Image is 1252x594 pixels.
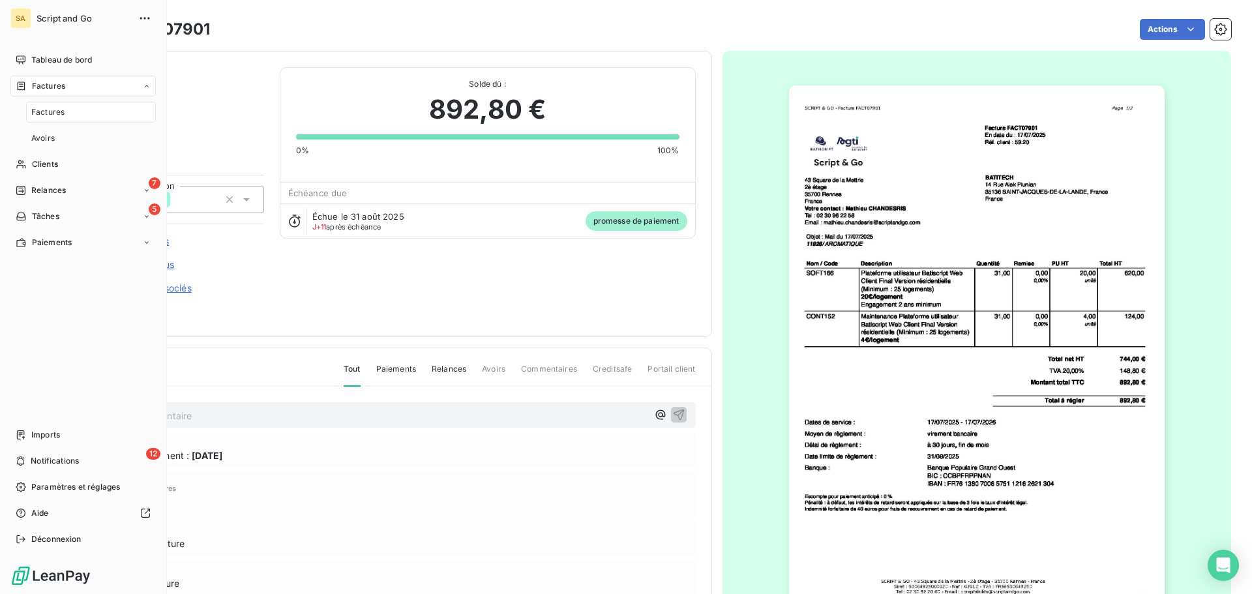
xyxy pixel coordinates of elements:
span: Creditsafe [593,363,633,385]
span: J+11 [312,222,327,231]
span: 5 [149,203,160,215]
span: promesse de paiement [586,211,687,231]
span: Portail client [648,363,695,385]
span: Tâches [32,211,59,222]
span: Échue le 31 août 2025 [312,211,404,222]
img: Logo LeanPay [10,565,91,586]
span: Notifications [31,455,79,467]
span: Tout [344,363,361,387]
span: Avoirs [31,132,55,144]
span: 892,80 € [429,90,546,129]
span: [DATE] [192,449,222,462]
span: 7 [149,177,160,189]
span: Script and Go [37,13,130,23]
span: Tableau de bord [31,54,92,66]
span: Paramètres et réglages [31,481,120,493]
span: Factures [31,106,65,118]
span: Relances [31,185,66,196]
span: 0% [296,145,309,156]
div: SA [10,8,31,29]
span: Solde dû : [296,78,679,90]
span: Paiements [376,363,416,385]
span: Aide [31,507,49,519]
span: 27445928 [102,83,264,93]
span: Échéance due [288,188,348,198]
span: Factures [32,80,65,92]
a: Aide [10,503,156,524]
span: Avoirs [482,363,505,385]
button: Actions [1140,19,1205,40]
span: 100% [657,145,679,156]
span: Imports [31,429,60,441]
span: Clients [32,158,58,170]
div: Open Intercom Messenger [1208,550,1239,581]
span: 12 [146,448,160,460]
span: après échéance [312,223,381,231]
span: Commentaires [521,363,577,385]
span: Paiements [32,237,72,248]
span: Relances [432,363,466,385]
span: Déconnexion [31,533,82,545]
